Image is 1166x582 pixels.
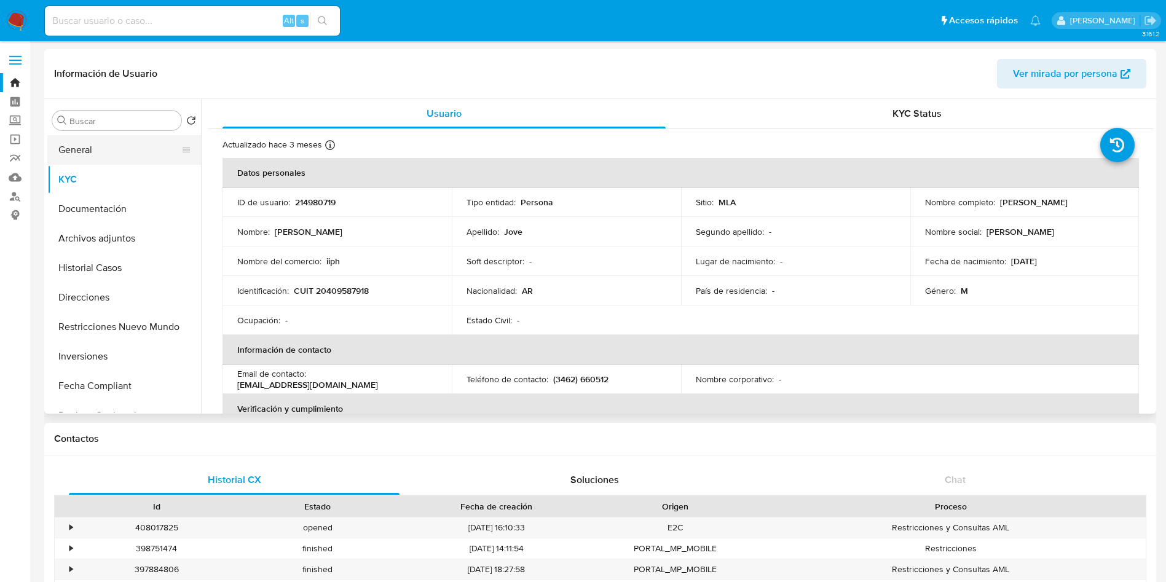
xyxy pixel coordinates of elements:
[553,374,609,385] p: (3462) 660512
[284,15,294,26] span: Alt
[237,315,280,326] p: Ocupación :
[237,285,289,296] p: Identificación :
[696,374,774,385] p: Nombre corporativo :
[765,500,1137,513] div: Proceso
[57,116,67,125] button: Buscar
[696,285,767,296] p: País de residencia :
[517,315,519,326] p: -
[69,564,73,575] div: •
[223,139,322,151] p: Actualizado hace 3 meses
[208,473,261,487] span: Historial CX
[237,226,270,237] p: Nombre :
[1013,59,1117,88] span: Ver mirada por persona
[47,283,201,312] button: Direcciones
[467,374,548,385] p: Teléfono de contacto :
[529,256,532,267] p: -
[237,538,398,559] div: finished
[696,226,764,237] p: Segundo apellido :
[467,256,524,267] p: Soft descriptor :
[186,116,196,129] button: Volver al orden por defecto
[47,371,201,401] button: Fecha Compliant
[223,158,1139,187] th: Datos personales
[570,473,619,487] span: Soluciones
[69,116,176,127] input: Buscar
[1030,15,1041,26] a: Notificaciones
[47,253,201,283] button: Historial Casos
[237,197,290,208] p: ID de usuario :
[47,224,201,253] button: Archivos adjuntos
[47,312,201,342] button: Restricciones Nuevo Mundo
[54,68,157,80] h1: Información de Usuario
[467,226,499,237] p: Apellido :
[595,538,756,559] div: PORTAL_MP_MOBILE
[467,197,516,208] p: Tipo entidad :
[295,197,336,208] p: 214980719
[326,256,340,267] p: iiph
[275,226,342,237] p: [PERSON_NAME]
[769,226,771,237] p: -
[756,538,1146,559] div: Restricciones
[756,559,1146,580] div: Restricciones y Consultas AML
[285,315,288,326] p: -
[467,285,517,296] p: Nacionalidad :
[398,517,595,538] div: [DATE] 16:10:33
[961,285,968,296] p: M
[595,559,756,580] div: PORTAL_MP_MOBILE
[47,165,201,194] button: KYC
[69,522,73,533] div: •
[237,517,398,538] div: opened
[772,285,774,296] p: -
[294,285,369,296] p: CUIT 20409587918
[237,379,378,390] p: [EMAIL_ADDRESS][DOMAIN_NAME]
[719,197,736,208] p: MLA
[47,401,201,430] button: Devices Geolocation
[696,256,775,267] p: Lugar de nacimiento :
[987,226,1054,237] p: [PERSON_NAME]
[780,256,782,267] p: -
[246,500,390,513] div: Estado
[85,500,229,513] div: Id
[504,226,522,237] p: Jove
[76,517,237,538] div: 408017825
[223,335,1139,364] th: Información de contacto
[76,538,237,559] div: 398751474
[604,500,747,513] div: Origen
[398,538,595,559] div: [DATE] 14:11:54
[47,135,191,165] button: General
[696,197,714,208] p: Sitio :
[925,197,995,208] p: Nombre completo :
[398,559,595,580] div: [DATE] 18:27:58
[997,59,1146,88] button: Ver mirada por persona
[1011,256,1037,267] p: [DATE]
[1070,15,1140,26] p: mariaeugenia.sanchez@mercadolibre.com
[47,194,201,224] button: Documentación
[779,374,781,385] p: -
[892,106,942,120] span: KYC Status
[45,13,340,29] input: Buscar usuario o caso...
[237,559,398,580] div: finished
[223,394,1139,423] th: Verificación y cumplimiento
[237,368,306,379] p: Email de contacto :
[76,559,237,580] div: 397884806
[407,500,586,513] div: Fecha de creación
[522,285,533,296] p: AR
[949,14,1018,27] span: Accesos rápidos
[756,517,1146,538] div: Restricciones y Consultas AML
[310,12,335,29] button: search-icon
[1144,14,1157,27] a: Salir
[301,15,304,26] span: s
[467,315,512,326] p: Estado Civil :
[521,197,553,208] p: Persona
[945,473,966,487] span: Chat
[427,106,462,120] span: Usuario
[54,433,1146,445] h1: Contactos
[69,543,73,554] div: •
[47,342,201,371] button: Inversiones
[925,256,1006,267] p: Fecha de nacimiento :
[925,285,956,296] p: Género :
[1000,197,1068,208] p: [PERSON_NAME]
[237,256,321,267] p: Nombre del comercio :
[925,226,982,237] p: Nombre social :
[595,517,756,538] div: E2C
